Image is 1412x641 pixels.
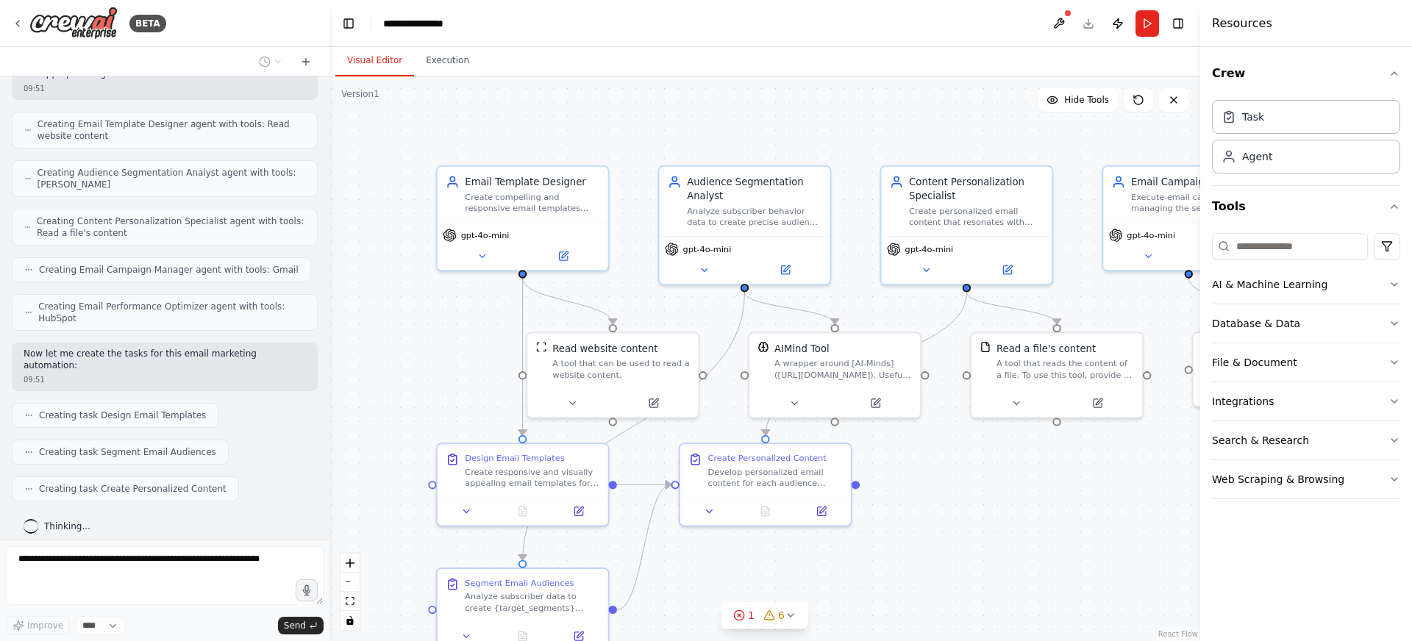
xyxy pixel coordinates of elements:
button: 16 [721,602,808,629]
nav: breadcrumb [383,16,459,31]
div: Email Template Designer [465,175,599,189]
button: AI & Machine Learning [1212,265,1400,304]
button: Start a new chat [294,53,318,71]
div: Email Campaign ManagerExecute email campaigns by managing the sending process, coordinating with ... [1102,165,1275,271]
button: fit view [340,592,360,611]
button: Send [278,617,324,634]
span: Hide Tools [1064,94,1109,106]
div: Create Personalized Content [708,452,827,463]
button: Open in side panel [836,395,915,412]
div: Create responsive and visually appealing email templates for {campaign_type} campaigns. Research ... [465,466,599,488]
div: React Flow controls [340,554,360,630]
button: Open in side panel [1058,395,1137,412]
div: Segment Email Audiences [465,577,574,588]
img: FileReadTool [980,342,991,353]
button: Open in side panel [614,395,693,412]
g: Edge from a2ed21dd-6929-48b7-91ed-80a1abf191d6 to 3da04f72-c523-461f-abd2-07d2a7eb283d [516,279,529,435]
div: Create compelling and responsive email templates that drive engagement for {campaign_type} campai... [465,192,599,214]
span: Creating task Create Personalized Content [39,483,227,495]
div: A wrapper around [AI-Minds]([URL][DOMAIN_NAME]). Useful for when you need answers to questions fr... [774,358,912,380]
button: Open in side panel [968,262,1046,279]
div: Audience Segmentation AnalystAnalyze subscriber behavior data to create precise audience segments... [658,165,832,285]
p: Now let me create the tasks for this email marketing automation: [24,348,306,371]
button: Open in side panel [524,248,603,265]
g: Edge from 3da04f72-c523-461f-abd2-07d2a7eb283d to b81dba0d-0936-4e37-bc43-760c5c3a8693 [617,478,671,492]
span: Creating task Segment Email Audiences [39,446,216,458]
div: Tools [1212,227,1400,511]
span: Send [284,620,306,631]
button: Web Scraping & Browsing [1212,460,1400,498]
div: Create Personalized ContentDevelop personalized email content for each audience segment using the... [679,443,852,526]
div: 09:51 [24,374,306,385]
a: React Flow attribution [1158,630,1198,638]
div: Design Email Templates [465,452,564,463]
div: 09:51 [24,83,306,94]
g: Edge from a2ed21dd-6929-48b7-91ed-80a1abf191d6 to d6d6fee3-d715-4329-9769-80a7f1b8da7f [516,279,620,324]
span: 1 [748,608,755,623]
button: File & Document [1212,343,1400,382]
div: Read a file's content [996,342,1096,356]
span: gpt-4o-mini [1127,230,1175,241]
span: gpt-4o-mini [683,243,732,254]
img: AIMindTool [757,342,769,353]
g: Edge from 92d34656-b40d-4903-b0bc-0a7b6fd3f9b7 to b81dba0d-0936-4e37-bc43-760c5c3a8693 [617,478,671,617]
div: Analyze subscriber behavior data to create precise audience segments based on engagement patterns... [687,206,821,228]
img: Logo [29,7,118,40]
button: Switch to previous chat [253,53,288,71]
button: No output available [736,503,795,520]
h4: Resources [1212,15,1272,32]
div: Agent [1242,149,1272,164]
div: FileReadToolRead a file's contentA tool that reads the content of a file. To use this tool, provi... [970,332,1144,418]
div: Analyze subscriber data to create {target_segments} distinct audience segments based on behaviora... [465,591,599,613]
div: Task [1242,110,1264,124]
button: Open in side panel [798,503,846,520]
g: Edge from f7500ab5-cb55-48ce-a57b-098f71189b9b to 97c32c0b-4902-4aab-adbc-2c6668c9839c [960,293,1064,324]
button: toggle interactivity [340,611,360,630]
span: gpt-4o-mini [905,243,953,254]
div: ScrapeWebsiteToolRead website contentA tool that can be used to read a website content. [526,332,699,418]
div: Email Campaign Manager [1131,175,1266,189]
div: Create personalized email content that resonates with each subscriber segment, using dynamic cont... [909,206,1044,228]
button: Search & Research [1212,421,1400,459]
button: Visual Editor [335,46,414,76]
span: Thinking... [44,520,90,532]
button: Click to speak your automation idea [296,579,318,601]
button: Hide left sidebar [338,13,359,34]
div: Execute email campaigns by managing the sending process, coordinating with other team members, an... [1131,192,1266,214]
button: zoom out [340,573,360,592]
g: Edge from b76c4a92-252b-4b0d-a25d-ca9dea9146c3 to 17af99c6-ca2a-4fb2-8d41-4885b2c5f414 [1182,279,1286,324]
div: BETA [129,15,166,32]
button: Open in side panel [1190,248,1269,265]
button: Hide right sidebar [1168,13,1188,34]
div: Content Personalization Specialist [909,175,1044,203]
button: Database & Data [1212,304,1400,343]
span: gpt-4o-mini [461,230,510,241]
div: Content Personalization SpecialistCreate personalized email content that resonates with each subs... [880,165,1053,285]
button: Open in side panel [746,262,824,279]
button: Open in side panel [555,503,602,520]
span: Creating Audience Segmentation Analyst agent with tools: [PERSON_NAME] [38,167,305,190]
button: Execution [414,46,481,76]
div: Read website content [552,342,657,356]
g: Edge from 2d21c1aa-32e2-480a-8014-ead88ce280e6 to 92d34656-b40d-4903-b0bc-0a7b6fd3f9b7 [516,293,752,560]
button: No output available [493,503,552,520]
button: Improve [6,616,70,635]
span: Creating Content Personalization Specialist agent with tools: Read a file's content [37,215,305,239]
span: Creating task Design Email Templates [39,409,206,421]
div: Develop personalized email content for each audience segment using the {personalization_strategy}... [708,466,843,488]
button: Crew [1212,53,1400,94]
div: Crew [1212,94,1400,185]
img: ScrapeWebsiteTool [536,342,547,353]
div: A tool that reads the content of a file. To use this tool, provide a 'file_path' parameter with t... [996,358,1134,380]
div: AIMindToolAIMind ToolA wrapper around [AI-Minds]([URL][DOMAIN_NAME]). Useful for when you need an... [748,332,921,418]
div: A tool that can be used to read a website content. [552,358,690,380]
button: Hide Tools [1038,88,1118,112]
div: AIMind Tool [774,342,830,356]
span: Creating Email Template Designer agent with tools: Read website content [38,118,305,142]
g: Edge from 2d21c1aa-32e2-480a-8014-ead88ce280e6 to 8e5e4c33-bb7b-4e41-9343-d249c7a7ea25 [738,293,842,324]
div: Version 1 [341,88,379,100]
div: Email Template DesignerCreate compelling and responsive email templates that drive engagement for... [436,165,610,271]
button: Integrations [1212,382,1400,420]
span: Improve [27,620,63,631]
button: Tools [1212,186,1400,227]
